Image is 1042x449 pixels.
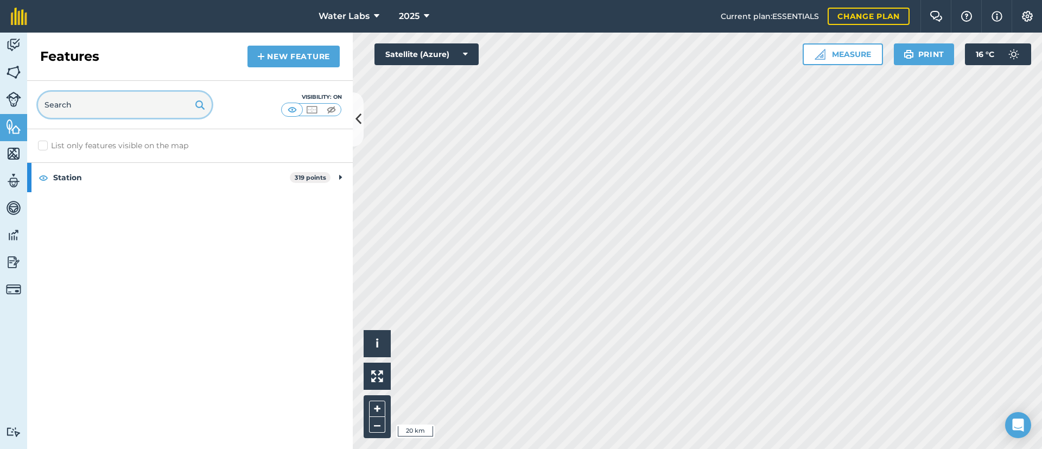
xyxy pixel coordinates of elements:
[828,8,910,25] a: Change plan
[6,227,21,243] img: svg+xml;base64,PD94bWwgdmVyc2lvbj0iMS4wIiBlbmNvZGluZz0idXRmLTgiPz4KPCEtLSBHZW5lcmF0b3I6IEFkb2JlIE...
[965,43,1031,65] button: 16 °C
[815,49,825,60] img: Ruler icon
[369,401,385,417] button: +
[376,337,379,350] span: i
[325,104,338,115] img: svg+xml;base64,PHN2ZyB4bWxucz0iaHR0cDovL3d3dy53My5vcmcvMjAwMC9zdmciIHdpZHRoPSI1MCIgaGVpZ2h0PSI0MC...
[38,140,188,151] label: List only features visible on the map
[1005,412,1031,438] div: Open Intercom Messenger
[11,8,27,25] img: fieldmargin Logo
[371,370,383,382] img: Four arrows, one pointing top left, one top right, one bottom right and the last bottom left
[40,48,99,65] h2: Features
[39,171,48,184] img: svg+xml;base64,PHN2ZyB4bWxucz0iaHR0cDovL3d3dy53My5vcmcvMjAwMC9zdmciIHdpZHRoPSIxOCIgaGVpZ2h0PSIyNC...
[6,37,21,53] img: svg+xml;base64,PD94bWwgdmVyc2lvbj0iMS4wIiBlbmNvZGluZz0idXRmLTgiPz4KPCEtLSBHZW5lcmF0b3I6IEFkb2JlIE...
[281,93,342,102] div: Visibility: On
[894,43,955,65] button: Print
[6,118,21,135] img: svg+xml;base64,PHN2ZyB4bWxucz0iaHR0cDovL3d3dy53My5vcmcvMjAwMC9zdmciIHdpZHRoPSI1NiIgaGVpZ2h0PSI2MC...
[904,48,914,61] img: svg+xml;base64,PHN2ZyB4bWxucz0iaHR0cDovL3d3dy53My5vcmcvMjAwMC9zdmciIHdpZHRoPSIxOSIgaGVpZ2h0PSIyNC...
[6,64,21,80] img: svg+xml;base64,PHN2ZyB4bWxucz0iaHR0cDovL3d3dy53My5vcmcvMjAwMC9zdmciIHdpZHRoPSI1NiIgaGVpZ2h0PSI2MC...
[6,200,21,216] img: svg+xml;base64,PD94bWwgdmVyc2lvbj0iMS4wIiBlbmNvZGluZz0idXRmLTgiPz4KPCEtLSBHZW5lcmF0b3I6IEFkb2JlIE...
[960,11,973,22] img: A question mark icon
[374,43,479,65] button: Satellite (Azure)
[6,92,21,107] img: svg+xml;base64,PD94bWwgdmVyc2lvbj0iMS4wIiBlbmNvZGluZz0idXRmLTgiPz4KPCEtLSBHZW5lcmF0b3I6IEFkb2JlIE...
[247,46,340,67] a: New feature
[195,98,205,111] img: svg+xml;base64,PHN2ZyB4bWxucz0iaHR0cDovL3d3dy53My5vcmcvMjAwMC9zdmciIHdpZHRoPSIxOSIgaGVpZ2h0PSIyNC...
[53,163,290,192] strong: Station
[257,50,265,63] img: svg+xml;base64,PHN2ZyB4bWxucz0iaHR0cDovL3d3dy53My5vcmcvMjAwMC9zdmciIHdpZHRoPSIxNCIgaGVpZ2h0PSIyNC...
[319,10,370,23] span: Water Labs
[1003,43,1025,65] img: svg+xml;base64,PD94bWwgdmVyc2lvbj0iMS4wIiBlbmNvZGluZz0idXRmLTgiPz4KPCEtLSBHZW5lcmF0b3I6IEFkb2JlIE...
[27,163,353,192] div: Station319 points
[1021,11,1034,22] img: A cog icon
[6,146,21,162] img: svg+xml;base64,PHN2ZyB4bWxucz0iaHR0cDovL3d3dy53My5vcmcvMjAwMC9zdmciIHdpZHRoPSI1NiIgaGVpZ2h0PSI2MC...
[6,427,21,437] img: svg+xml;base64,PD94bWwgdmVyc2lvbj0iMS4wIiBlbmNvZGluZz0idXRmLTgiPz4KPCEtLSBHZW5lcmF0b3I6IEFkb2JlIE...
[6,173,21,189] img: svg+xml;base64,PD94bWwgdmVyc2lvbj0iMS4wIiBlbmNvZGluZz0idXRmLTgiPz4KPCEtLSBHZW5lcmF0b3I6IEFkb2JlIE...
[6,254,21,270] img: svg+xml;base64,PD94bWwgdmVyc2lvbj0iMS4wIiBlbmNvZGluZz0idXRmLTgiPz4KPCEtLSBHZW5lcmF0b3I6IEFkb2JlIE...
[305,104,319,115] img: svg+xml;base64,PHN2ZyB4bWxucz0iaHR0cDovL3d3dy53My5vcmcvMjAwMC9zdmciIHdpZHRoPSI1MCIgaGVpZ2h0PSI0MC...
[369,417,385,433] button: –
[992,10,1002,23] img: svg+xml;base64,PHN2ZyB4bWxucz0iaHR0cDovL3d3dy53My5vcmcvMjAwMC9zdmciIHdpZHRoPSIxNyIgaGVpZ2h0PSIxNy...
[930,11,943,22] img: Two speech bubbles overlapping with the left bubble in the forefront
[803,43,883,65] button: Measure
[295,174,326,181] strong: 319 points
[399,10,420,23] span: 2025
[285,104,299,115] img: svg+xml;base64,PHN2ZyB4bWxucz0iaHR0cDovL3d3dy53My5vcmcvMjAwMC9zdmciIHdpZHRoPSI1MCIgaGVpZ2h0PSI0MC...
[6,282,21,297] img: svg+xml;base64,PD94bWwgdmVyc2lvbj0iMS4wIiBlbmNvZGluZz0idXRmLTgiPz4KPCEtLSBHZW5lcmF0b3I6IEFkb2JlIE...
[721,10,819,22] span: Current plan : ESSENTIALS
[364,330,391,357] button: i
[38,92,212,118] input: Search
[976,43,994,65] span: 16 ° C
